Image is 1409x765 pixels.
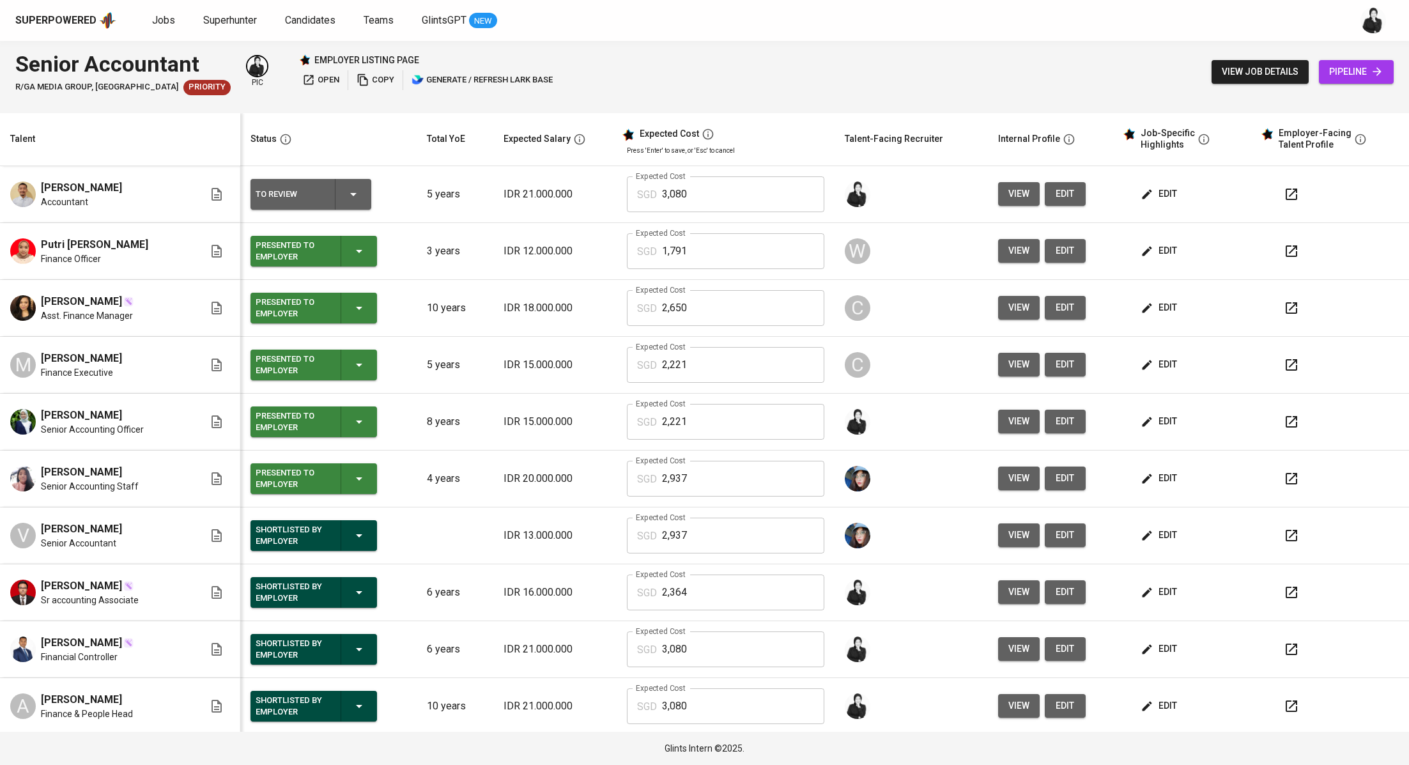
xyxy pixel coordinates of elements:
[637,187,657,203] p: SGD
[422,13,497,29] a: GlintsGPT NEW
[41,252,101,265] span: Finance Officer
[1138,637,1182,661] button: edit
[250,634,377,665] button: Shortlisted by Employer
[845,466,870,491] img: diazagista@glints.com
[427,300,483,316] p: 10 years
[41,366,113,379] span: Finance Executive
[412,73,553,88] span: generate / refresh lark base
[637,301,657,316] p: SGD
[256,351,330,379] div: Presented to Employer
[504,699,606,714] p: IDR 21.000.000
[504,642,606,657] p: IDR 21.000.000
[1123,128,1136,141] img: glints_star.svg
[1045,637,1086,661] a: edit
[504,585,606,600] p: IDR 16.000.000
[427,699,483,714] p: 10 years
[41,522,122,537] span: [PERSON_NAME]
[1055,698,1075,714] span: edit
[15,11,116,30] a: Superpoweredapp logo
[998,353,1040,376] button: view
[1143,584,1177,600] span: edit
[1261,128,1274,141] img: glints_star.svg
[250,520,377,551] button: Shortlisted by Employer
[41,196,88,208] span: Accountant
[1045,410,1086,433] a: edit
[1008,527,1029,543] span: view
[1045,239,1086,263] button: edit
[1045,694,1086,718] a: edit
[15,81,178,93] span: R/GA MEDIA GROUP, [GEOGRAPHIC_DATA]
[998,131,1060,147] div: Internal Profile
[250,236,377,267] button: Presented to Employer
[640,128,699,140] div: Expected Cost
[256,186,325,203] div: To Review
[250,406,377,437] button: Presented to Employer
[637,529,657,544] p: SGD
[250,179,371,210] button: To Review
[1138,467,1182,490] button: edit
[627,146,824,155] p: Press 'Enter' to save, or 'Esc' to cancel
[1138,580,1182,604] button: edit
[41,578,122,594] span: [PERSON_NAME]
[41,594,139,607] span: Sr accounting Associate
[353,70,397,90] button: copy
[1045,182,1086,206] a: edit
[637,358,657,373] p: SGD
[15,49,231,80] div: Senior Accountant
[1055,243,1075,259] span: edit
[41,707,133,720] span: Finance & People Head
[845,693,870,719] img: medwi@glints.com
[10,693,36,719] div: A
[412,73,424,86] img: lark
[1055,584,1075,600] span: edit
[845,295,870,321] div: C
[469,15,497,27] span: NEW
[256,237,330,265] div: Presented to Employer
[1008,641,1029,657] span: view
[123,581,134,591] img: magic_wand.svg
[1045,467,1086,490] button: edit
[845,182,870,207] img: medwi@glints.com
[622,128,635,141] img: glints_star.svg
[845,409,870,435] img: medwi@glints.com
[1329,64,1383,80] span: pipeline
[1045,353,1086,376] a: edit
[250,691,377,722] button: Shortlisted by Employer
[250,350,377,380] button: Presented to Employer
[41,465,122,480] span: [PERSON_NAME]
[845,580,870,605] img: medwi@glints.com
[41,408,122,423] span: [PERSON_NAME]
[1143,698,1177,714] span: edit
[1143,470,1177,486] span: edit
[1143,186,1177,202] span: edit
[41,294,122,309] span: [PERSON_NAME]
[285,14,335,26] span: Candidates
[504,471,606,486] p: IDR 20.000.000
[1045,523,1086,547] button: edit
[637,244,657,259] p: SGD
[1138,410,1182,433] button: edit
[998,239,1040,263] button: view
[183,81,231,93] span: Priority
[1143,413,1177,429] span: edit
[152,14,175,26] span: Jobs
[637,585,657,601] p: SGD
[250,463,377,494] button: Presented to Employer
[152,13,178,29] a: Jobs
[1055,413,1075,429] span: edit
[427,471,483,486] p: 4 years
[10,182,36,207] img: Abdul Aziz
[1045,580,1086,604] a: edit
[1212,60,1309,84] button: view job details
[357,73,394,88] span: copy
[364,14,394,26] span: Teams
[99,11,116,30] img: app logo
[256,465,330,493] div: Presented to Employer
[504,243,606,259] p: IDR 12.000.000
[1143,357,1177,373] span: edit
[364,13,396,29] a: Teams
[637,472,657,487] p: SGD
[299,70,343,90] button: open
